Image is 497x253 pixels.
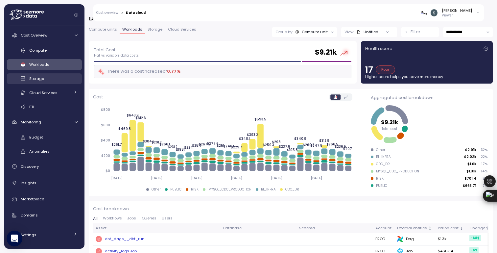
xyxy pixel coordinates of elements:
tspan: $200 [101,154,110,158]
tspan: [DATE] [231,176,242,180]
tspan: $251.1 [192,143,201,148]
p: 8 % [479,176,487,181]
div: BI_INFRA [261,187,276,192]
tspan: $0 [106,169,110,173]
div: PUBLIC [376,184,387,188]
div: Account [375,225,391,231]
div: CDC_DR [285,187,299,192]
div: Schema [299,225,370,231]
div: External entities [397,225,427,231]
tspan: $260.2 [302,143,314,147]
span: Workloads [122,28,142,31]
tspan: $267.5 [199,142,210,146]
p: 22 % [479,155,487,159]
div: Aggregated cost breakdown [371,94,487,101]
div: MYSQL_CDC_PRODUCTION [208,187,251,192]
span: Insights [21,180,36,186]
div: [PERSON_NAME] [442,8,472,13]
div: Compute unit [302,29,328,35]
tspan: $236.5 [335,144,346,149]
th: Change $Not sorted [467,223,497,233]
tspan: [DATE] [151,176,162,180]
a: Workloads [7,59,82,70]
a: Cost overview [96,11,118,14]
a: Storage [7,73,82,84]
p: 7 % [479,184,487,188]
tspan: $198.1 [176,147,185,152]
span: Workflows [103,216,122,220]
span: Discovery [21,164,39,169]
div: Data cloud [126,11,146,14]
a: Compute [7,45,82,56]
td: PROD [373,233,394,245]
tspan: $312.9 [319,139,329,143]
button: Filter [401,27,439,37]
tspan: $469.8 [118,127,131,131]
span: Storage [148,28,162,31]
a: Marketplace [7,192,82,206]
p: $663.71 [463,184,476,188]
p: $701.4 [464,176,476,181]
span: Monitoring [21,119,41,125]
div: BI_INFRA [376,155,391,159]
p: 17 % [479,162,487,166]
h2: $ 9.21k [315,48,337,57]
p: Health score [365,45,392,52]
tspan: $247.8 [310,144,322,148]
tspan: $393.2 [247,133,258,137]
a: ETL [7,101,82,112]
div: MYSQL_CDC_PRODUCTION [376,169,419,174]
tspan: $340.1 [239,137,250,141]
a: Settings [7,229,82,242]
tspan: $291.2 [152,140,162,145]
span: Marketplace [21,196,44,202]
span: All [93,217,98,220]
span: Workloads [29,62,49,67]
div: Dag [397,236,433,242]
tspan: Total cost [382,127,397,131]
img: ACg8ocKMsVOD1W2Gy6bIesyuY-LWTCz5bilwhDLZ0RBm4cbOtNfIGw=s96-c [431,9,438,16]
a: dbt_dags__dbt_run [105,236,145,242]
div: There was a cost increase of [98,68,180,75]
tspan: $224 [184,145,193,150]
tspan: $261.7 [111,143,122,147]
p: Viewer [442,13,472,18]
tspan: $229.7 [231,145,242,149]
p: Group by: [275,29,293,35]
a: Cost Overview [7,29,82,42]
a: Cloud Services [7,87,82,98]
div: Sorted descending [459,226,464,231]
div: Asset [96,225,218,231]
tspan: $266.5 [326,142,338,147]
tspan: [DATE] [191,176,202,180]
span: Cost Overview [21,33,47,38]
h2: Data Cloud [89,13,493,23]
tspan: $237.8 [278,144,290,149]
div: Poor [376,65,395,74]
p: Cost [93,94,103,100]
div: Change $ [469,225,488,231]
div: Other [376,148,385,152]
p: $2.91k [465,148,476,152]
tspan: [DATE] [271,176,282,180]
div: Other [152,187,161,192]
div: Period cost [438,225,459,231]
tspan: $259.3 [263,143,274,147]
tspan: $195.8 [287,148,298,152]
span: Settings [21,232,36,238]
tspan: $600 [101,123,110,127]
button: Collapse navigation [72,13,80,17]
span: Users [162,216,173,220]
p: Higher score helps you save more money [365,74,488,79]
tspan: $304.3 [143,139,154,144]
img: 676124322ce2d31a078e3b71.PNG [421,9,428,16]
p: Filter [411,29,420,35]
tspan: [DATE] [111,176,122,180]
div: RISK [191,187,199,192]
tspan: $251 [217,143,224,148]
p: $1.6k [467,162,476,166]
a: Discovery [7,160,82,173]
span: Compute [29,48,47,53]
